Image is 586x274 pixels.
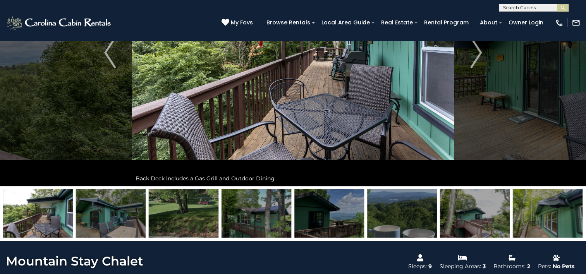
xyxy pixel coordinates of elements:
a: Real Estate [377,17,417,29]
img: 163274340 [149,189,218,238]
img: phone-regular-white.png [555,19,564,27]
img: 163274323 [222,189,291,238]
a: Rental Program [420,17,473,29]
a: Browse Rentals [263,17,314,29]
a: My Favs [222,19,255,27]
a: Owner Login [505,17,547,29]
img: 163274342 [367,189,437,238]
img: 163274339 [76,189,146,238]
img: 163274338 [3,189,73,238]
img: 163274344 [513,189,583,238]
img: mail-regular-white.png [572,19,580,27]
img: 163274341 [294,189,364,238]
span: My Favs [231,19,253,27]
div: Back Deck includes a Gas Grill and Outdoor Dining [132,171,454,186]
img: arrow [470,37,482,68]
img: 163274343 [440,189,510,238]
img: White-1-2.png [6,15,113,31]
a: About [476,17,501,29]
a: Local Area Guide [318,17,374,29]
img: arrow [104,37,116,68]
